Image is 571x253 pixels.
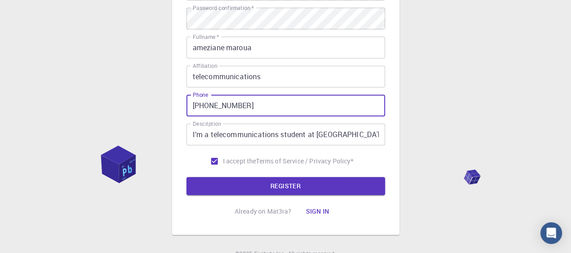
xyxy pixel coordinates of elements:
button: Sign in [298,202,336,220]
p: Terms of Service / Privacy Policy * [256,157,353,166]
p: Already on Mat3ra? [235,207,292,216]
span: I accept the [223,157,256,166]
a: Terms of Service / Privacy Policy* [256,157,353,166]
label: Fullname [193,33,219,41]
div: Open Intercom Messenger [540,222,562,244]
label: Password confirmation [193,4,254,12]
button: REGISTER [186,177,385,195]
label: Description [193,120,221,128]
label: Affiliation [193,62,217,70]
label: Phone [193,91,208,99]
